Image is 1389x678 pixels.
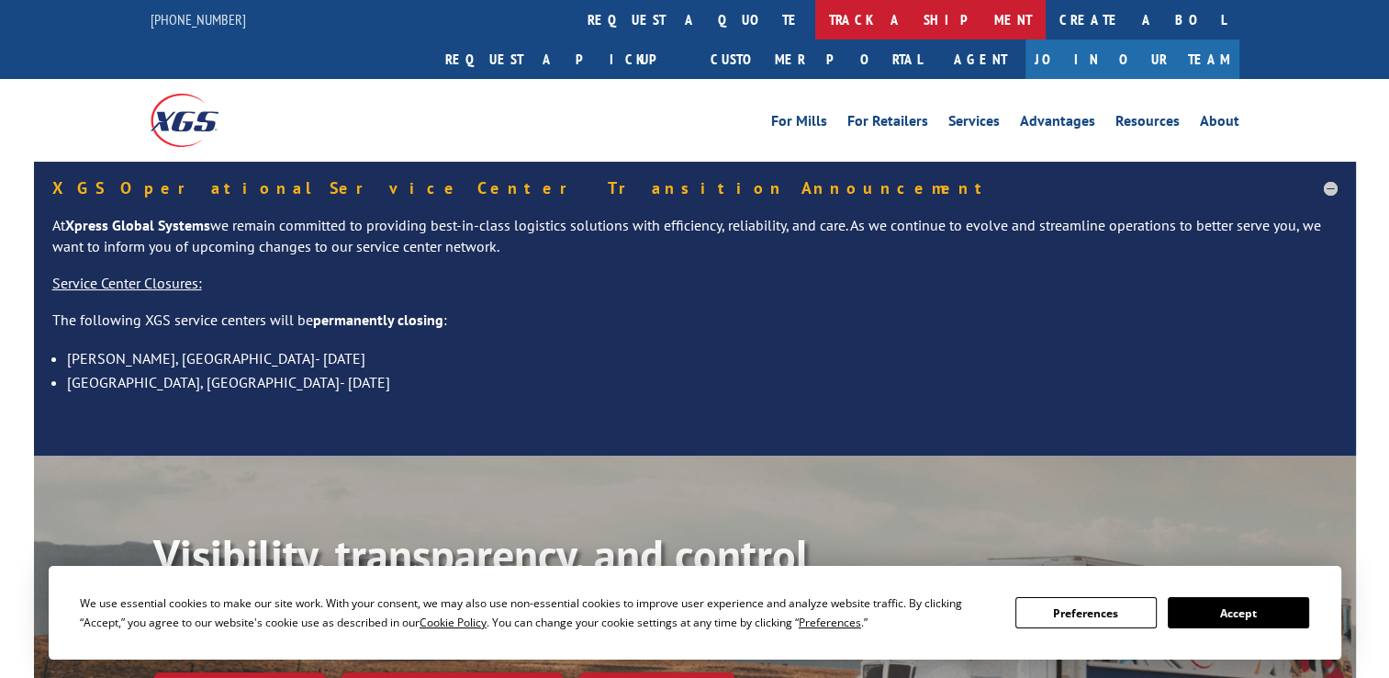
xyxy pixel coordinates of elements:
[67,346,1338,370] li: [PERSON_NAME], [GEOGRAPHIC_DATA]- [DATE]
[1015,597,1157,628] button: Preferences
[153,526,809,637] b: Visibility, transparency, and control for your entire supply chain.
[948,114,1000,134] a: Services
[935,40,1025,79] a: Agent
[420,615,487,630] span: Cookie Policy
[431,40,697,79] a: Request a pickup
[65,216,210,234] strong: Xpress Global Systems
[847,114,928,134] a: For Retailers
[52,215,1338,274] p: At we remain committed to providing best-in-class logistics solutions with efficiency, reliabilit...
[67,370,1338,394] li: [GEOGRAPHIC_DATA], [GEOGRAPHIC_DATA]- [DATE]
[313,311,443,329] strong: permanently closing
[1020,114,1095,134] a: Advantages
[1168,597,1309,628] button: Accept
[1025,40,1239,79] a: Join Our Team
[80,593,993,632] div: We use essential cookies to make our site work. With your consent, we may also use non-essential ...
[1200,114,1239,134] a: About
[49,566,1341,660] div: Cookie Consent Prompt
[151,10,246,28] a: [PHONE_NUMBER]
[697,40,935,79] a: Customer Portal
[52,180,1338,197] h5: XGS Operational Service Center Transition Announcement
[52,274,202,292] u: Service Center Closures:
[52,310,1338,346] p: The following XGS service centers will be :
[771,114,827,134] a: For Mills
[1115,114,1180,134] a: Resources
[799,615,861,630] span: Preferences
